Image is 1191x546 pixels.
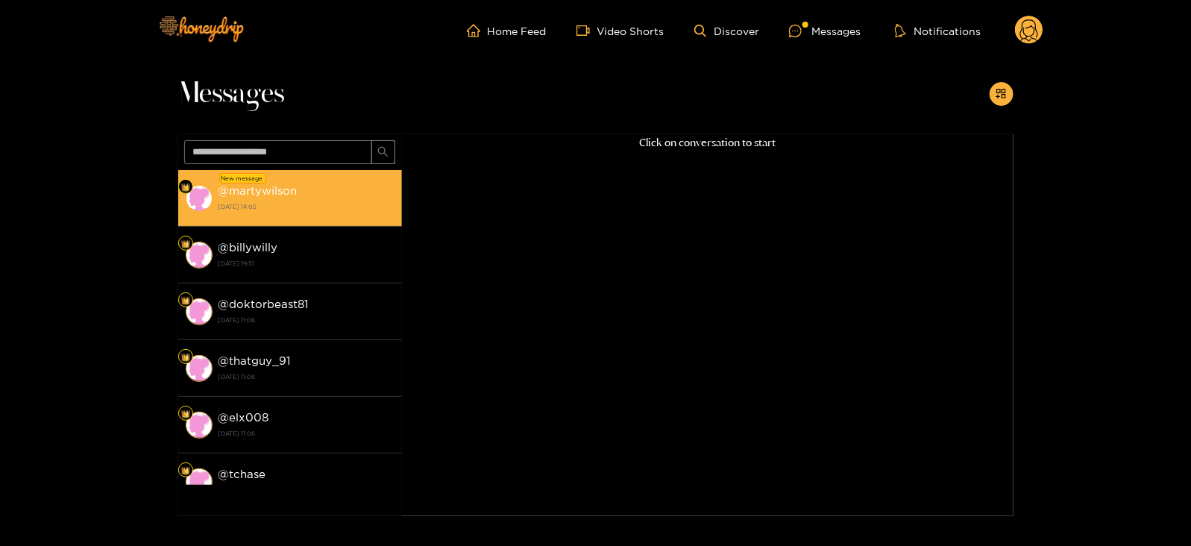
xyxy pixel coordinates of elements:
strong: [DATE] 11:06 [219,313,395,327]
span: video-camera [576,24,597,37]
span: appstore-add [996,88,1007,101]
img: conversation [186,355,213,382]
a: Home Feed [467,24,547,37]
img: Fan Level [181,239,190,248]
button: Notifications [890,23,985,38]
img: conversation [186,468,213,495]
img: Fan Level [181,183,190,192]
span: home [467,24,488,37]
p: Click on conversation to start [402,134,1014,151]
strong: @ tchase [219,468,266,480]
strong: @ thatguy_91 [219,354,291,367]
button: appstore-add [990,82,1014,106]
button: search [371,140,395,164]
img: conversation [186,185,213,212]
img: conversation [186,242,213,269]
img: Fan Level [181,409,190,418]
strong: [DATE] 11:06 [219,370,395,383]
div: New message [219,173,266,183]
img: Fan Level [181,353,190,362]
a: Discover [694,25,759,37]
span: Messages [178,76,285,112]
strong: @ billywilly [219,241,278,254]
strong: [DATE] 19:51 [219,257,395,270]
strong: @ elx008 [219,411,269,424]
strong: @ doktorbeast81 [219,298,309,310]
img: Fan Level [181,296,190,305]
div: Messages [789,22,861,40]
strong: [DATE] 14:05 [219,200,395,213]
img: conversation [186,412,213,439]
a: Video Shorts [576,24,664,37]
span: search [377,146,389,159]
strong: [DATE] 11:06 [219,427,395,440]
img: Fan Level [181,466,190,475]
img: conversation [186,298,213,325]
strong: @ martywilson [219,184,298,197]
strong: [DATE] 11:06 [219,483,395,497]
